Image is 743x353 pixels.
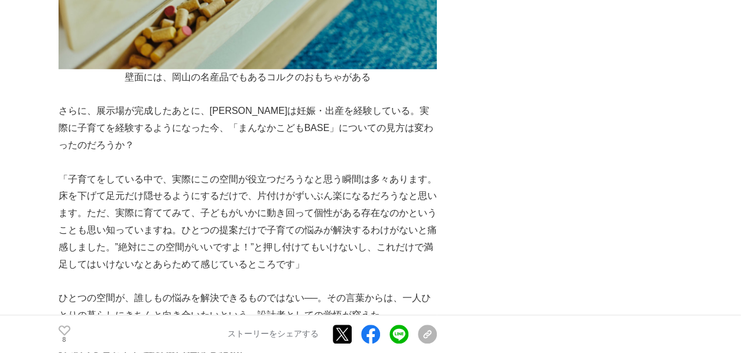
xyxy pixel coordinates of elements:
p: ひとつの空間が、誰しもの悩みを解決できるものではない──。その言葉からは、一人ひとりの暮らしにきちんと向き合いたいという、設計者としての覚悟が窺えた。 [59,290,437,324]
p: ストーリーをシェアする [228,329,319,340]
p: さらに、展示場が完成したあとに、[PERSON_NAME]は妊娠・出産を経験している。実際に子育てを経験するようになった今、「まんなかこどもBASE」についての見方は変わったのだろうか？ [59,103,437,153]
p: 8 [59,337,70,343]
p: 壁面には、岡山の名産品でもあるコルクのおもちゃがある [59,69,437,86]
p: 「子育てをしている中で、実際にこの空間が役立つだろうなと思う瞬間は多々あります。床を下げて足元だけ隠せるようにするだけで、片付けがずいぶん楽になるだろうなと思います。ただ、実際に育ててみて、子ど... [59,171,437,273]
